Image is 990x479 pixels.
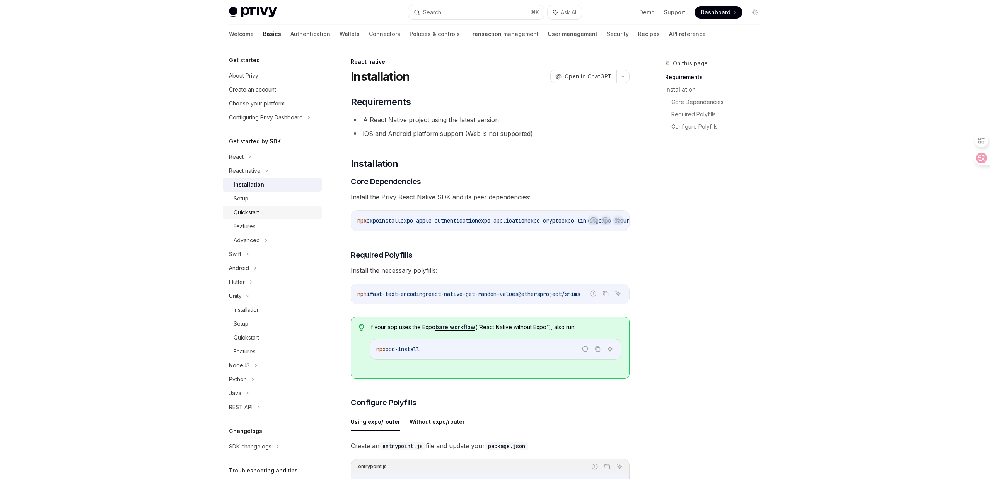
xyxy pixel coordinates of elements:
[223,219,322,233] a: Features
[601,215,611,225] button: Copy the contents from the code block
[234,194,249,203] div: Setup
[527,217,562,224] span: expo-crypto
[749,6,761,19] button: Toggle dark mode
[234,236,260,245] div: Advanced
[351,192,630,202] span: Install the Privy React Native SDK and its peer dependencies:
[367,290,370,297] span: i
[548,25,597,43] a: User management
[351,158,398,170] span: Installation
[673,59,708,68] span: On this page
[234,347,256,356] div: Features
[223,178,322,192] a: Installation
[369,25,400,43] a: Connectors
[386,346,420,353] span: pod-install
[223,97,322,110] a: Choose your platform
[351,413,400,431] button: Using expo/router
[229,137,281,146] h5: Get started by SDK
[229,277,245,287] div: Flutter
[665,83,767,96] a: Installation
[664,8,685,16] a: Support
[665,71,767,83] a: Requirements
[562,217,599,224] span: expo-linking
[229,152,244,161] div: React
[605,344,615,354] button: Ask AI
[357,290,367,297] span: npm
[613,215,623,225] button: Ask AI
[340,25,360,43] a: Wallets
[485,442,528,450] code: package.json
[410,413,465,431] button: Without expo/router
[223,69,322,83] a: About Privy
[223,345,322,358] a: Features
[613,289,623,299] button: Ask AI
[518,290,580,297] span: @ethersproject/shims
[639,8,655,16] a: Demo
[229,442,271,451] div: SDK changelogs
[701,8,731,16] span: Dashboard
[425,290,518,297] span: react-native-get-random-values
[379,217,401,224] span: install
[351,397,416,408] span: Configure Polyfills
[229,263,249,273] div: Android
[671,108,767,121] a: Required Polyfills
[359,324,364,331] svg: Tip
[263,25,281,43] a: Basics
[234,180,264,189] div: Installation
[565,73,612,80] span: Open in ChatGPT
[410,25,460,43] a: Policies & controls
[229,99,285,108] div: Choose your platform
[223,83,322,97] a: Create an account
[234,333,259,342] div: Quickstart
[229,7,277,18] img: light logo
[234,222,256,231] div: Features
[290,25,330,43] a: Authentication
[229,375,247,384] div: Python
[351,250,412,260] span: Required Polyfills
[376,346,386,353] span: npx
[223,303,322,317] a: Installation
[590,462,600,472] button: Report incorrect code
[229,71,258,80] div: About Privy
[607,25,629,43] a: Security
[580,344,590,354] button: Report incorrect code
[229,426,262,436] h5: Changelogs
[550,70,616,83] button: Open in ChatGPT
[469,25,539,43] a: Transaction management
[234,305,260,314] div: Installation
[408,5,544,19] button: Search...⌘K
[351,114,630,125] li: A React Native project using the latest version
[229,85,276,94] div: Create an account
[561,8,576,16] span: Ask AI
[229,403,253,412] div: REST API
[223,206,322,219] a: Quickstart
[671,121,767,133] a: Configure Polyfills
[592,344,603,354] button: Copy the contents from the code block
[229,291,242,301] div: Unity
[669,25,706,43] a: API reference
[223,317,322,331] a: Setup
[602,462,612,472] button: Copy the contents from the code block
[351,58,630,66] div: React native
[370,323,621,331] span: If your app uses the Expo (“React Native without Expo”), also run:
[223,192,322,206] a: Setup
[671,96,767,108] a: Core Dependencies
[588,289,598,299] button: Report incorrect code
[229,466,298,475] h5: Troubleshooting and tips
[229,25,254,43] a: Welcome
[601,289,611,299] button: Copy the contents from the code block
[229,250,241,259] div: Swift
[223,331,322,345] a: Quickstart
[234,319,249,328] div: Setup
[229,361,250,370] div: NodeJS
[614,462,625,472] button: Ask AI
[351,440,630,451] span: Create an file and update your :
[695,6,742,19] a: Dashboard
[401,217,478,224] span: expo-apple-authentication
[358,462,387,472] div: entrypoint.js
[351,265,630,276] span: Install the necessary polyfills:
[229,56,260,65] h5: Get started
[351,176,421,187] span: Core Dependencies
[588,215,598,225] button: Report incorrect code
[531,9,539,15] span: ⌘ K
[599,217,651,224] span: expo-secure-store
